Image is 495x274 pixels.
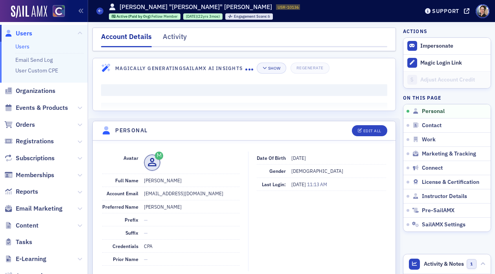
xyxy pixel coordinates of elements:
[291,63,329,74] button: Regenerate
[53,5,65,17] img: SailAMX
[422,179,479,186] span: License & Certification
[422,193,467,200] span: Instructor Details
[278,4,299,10] span: USR-10136
[4,87,55,95] a: Organizations
[16,187,38,196] span: Reports
[16,120,35,129] span: Orders
[4,255,46,263] a: E-Learning
[403,28,427,35] h4: Actions
[183,13,223,20] div: 2003-06-30 00:00:00
[151,14,178,19] span: Fellow Member
[422,150,476,157] span: Marketing & Tracking
[291,155,306,161] span: [DATE]
[307,181,327,187] span: 11:13 AM
[225,13,273,20] div: Engagement Score: 6
[403,94,491,101] h4: On this page
[424,260,464,268] span: Activity & Notes
[144,174,240,187] dd: [PERSON_NAME]
[422,136,436,143] span: Work
[363,129,381,133] div: Edit All
[15,67,58,74] a: User Custom CPE
[120,3,272,11] h1: [PERSON_NAME] "[PERSON_NAME]" [PERSON_NAME]
[432,7,459,15] div: Support
[144,217,148,223] span: —
[352,125,387,136] button: Edit All
[4,187,38,196] a: Reports
[403,54,491,71] button: Magic Login Link
[4,204,63,213] a: Email Marketing
[144,187,240,200] dd: [EMAIL_ADDRESS][DOMAIN_NAME]
[16,137,54,146] span: Registrations
[109,13,181,20] div: Active (Paid by Org): Active (Paid by Org): Fellow Member
[476,4,489,18] span: Profile
[113,256,138,262] span: Prior Name
[107,190,138,196] span: Account Email
[422,207,455,214] span: Pre-SailAMX
[101,31,152,47] div: Account Details
[257,63,286,74] button: Show
[268,66,280,70] div: Show
[4,104,68,112] a: Events & Products
[186,14,220,19] div: (22yrs 3mos)
[115,177,138,183] span: Full Name
[422,221,466,228] span: SailAMX Settings
[291,165,386,177] dd: [DEMOGRAPHIC_DATA]
[16,204,63,213] span: Email Marketing
[16,29,32,38] span: Users
[16,221,39,230] span: Content
[144,200,240,213] dd: [PERSON_NAME]
[234,15,271,19] div: 6
[115,65,245,72] h4: Magically Generating SailAMX AI Insights
[144,240,240,252] dd: CPA
[144,256,148,262] span: —
[4,154,55,163] a: Subscriptions
[420,43,453,50] button: Impersonate
[125,217,138,223] span: Prefix
[234,14,268,19] span: Engagement Score :
[4,171,54,180] a: Memberships
[15,43,29,50] a: Users
[125,230,138,236] span: Suffix
[467,259,477,269] span: 1
[116,14,151,19] span: Active (Paid by Org)
[11,6,47,18] img: SailAMX
[15,56,53,63] a: Email Send Log
[4,221,39,230] a: Content
[269,168,286,174] span: Gender
[4,137,54,146] a: Registrations
[16,154,55,163] span: Subscriptions
[115,126,147,135] h4: Personal
[16,87,55,95] span: Organizations
[4,29,32,38] a: Users
[291,181,307,187] span: [DATE]
[47,5,65,19] a: View Homepage
[16,104,68,112] span: Events & Products
[123,155,138,161] span: Avatar
[112,14,178,19] a: Active (Paid by Org) Fellow Member
[16,238,32,246] span: Tasks
[420,59,486,67] div: Magic Login Link
[144,230,148,236] span: —
[186,14,197,19] span: [DATE]
[112,243,138,249] span: Credentials
[422,108,445,115] span: Personal
[422,122,442,129] span: Contact
[422,165,443,172] span: Connect
[403,71,491,88] a: Adjust Account Credit
[4,120,35,129] a: Orders
[262,181,286,187] span: Last Login:
[420,76,486,83] div: Adjust Account Credit
[4,238,32,246] a: Tasks
[163,31,187,46] div: Activity
[102,204,138,210] span: Preferred Name
[16,171,54,180] span: Memberships
[16,255,46,263] span: E-Learning
[257,155,286,161] span: Date of Birth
